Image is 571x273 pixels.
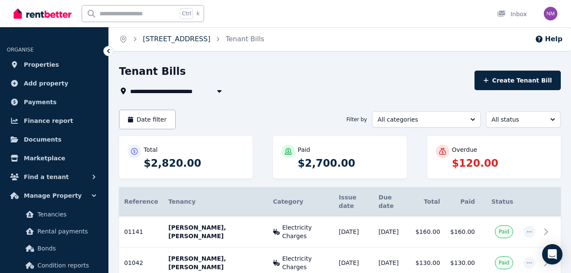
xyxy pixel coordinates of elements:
td: [DATE] [334,216,373,247]
span: Manage Property [24,191,82,201]
a: Marketplace [7,150,102,167]
span: Find a tenant [24,172,69,182]
span: All status [491,115,543,124]
img: Norberto Micozzi [544,7,557,20]
td: $160.00 [445,216,480,247]
a: [STREET_ADDRESS] [143,35,210,43]
p: Overdue [452,145,477,154]
th: Paid [445,187,480,216]
button: All status [486,111,561,128]
div: Inbox [497,10,527,18]
span: k [196,10,199,17]
span: Marketplace [24,153,65,163]
span: 01141 [124,228,143,235]
span: 01042 [124,259,143,266]
span: Condition reports [37,260,95,270]
button: Manage Property [7,187,102,204]
span: Add property [24,78,68,88]
p: [PERSON_NAME], [PERSON_NAME] [168,254,263,271]
span: Filter by [347,116,367,123]
span: Documents [24,134,62,145]
a: Tenant Bills [226,35,264,43]
a: Finance report [7,112,102,129]
span: ORGANISE [7,47,34,53]
a: Rental payments [10,223,98,240]
p: [PERSON_NAME], [PERSON_NAME] [168,223,263,240]
th: Total [410,187,445,216]
span: Electricity Charges [282,254,329,271]
a: Add property [7,75,102,92]
button: All categories [372,111,481,128]
th: Category [268,187,334,216]
a: Documents [7,131,102,148]
th: Issue date [334,187,373,216]
span: Electricity Charges [282,223,329,240]
p: Total [144,145,158,154]
p: $2,700.00 [298,156,398,170]
a: Properties [7,56,102,73]
th: Status [480,187,518,216]
p: Paid [298,145,310,154]
th: Due date [373,187,410,216]
span: Tenancies [37,209,95,219]
span: Paid [499,259,509,266]
nav: Breadcrumb [109,27,275,51]
div: Open Intercom Messenger [542,244,562,264]
span: Paid [499,228,509,235]
td: [DATE] [373,216,410,247]
span: Finance report [24,116,73,126]
span: Reference [124,198,158,205]
button: Help [535,34,562,44]
button: Create Tenant Bill [474,71,561,90]
button: Date filter [119,110,176,129]
p: $2,820.00 [144,156,244,170]
span: Bonds [37,243,95,253]
td: $160.00 [410,216,445,247]
span: Payments [24,97,57,107]
button: Find a tenant [7,168,102,185]
span: All categories [378,115,463,124]
img: RentBetter [14,7,71,20]
h1: Tenant Bills [119,65,186,78]
th: Tenancy [163,187,268,216]
a: Payments [7,94,102,111]
a: Tenancies [10,206,98,223]
span: Properties [24,60,59,70]
span: Ctrl [180,8,193,19]
a: Bonds [10,240,98,257]
p: $120.00 [452,156,552,170]
span: Rental payments [37,226,95,236]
